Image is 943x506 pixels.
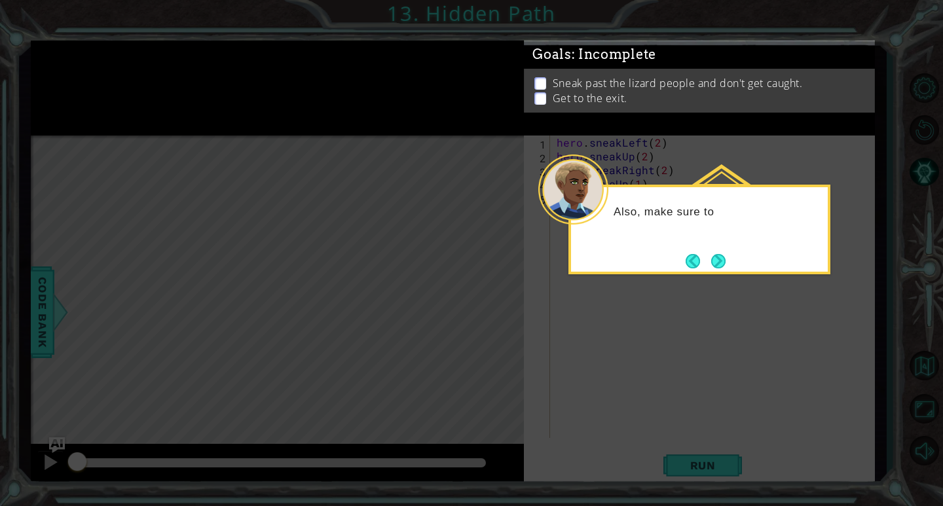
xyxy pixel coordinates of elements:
p: Sneak past the lizard people and don't get caught. [553,76,803,90]
span: : Incomplete [572,46,656,62]
span: Goals [532,46,656,63]
p: Also, make sure to [614,205,819,219]
button: Next [711,254,726,268]
p: Get to the exit. [553,91,627,105]
button: Back [686,254,711,268]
